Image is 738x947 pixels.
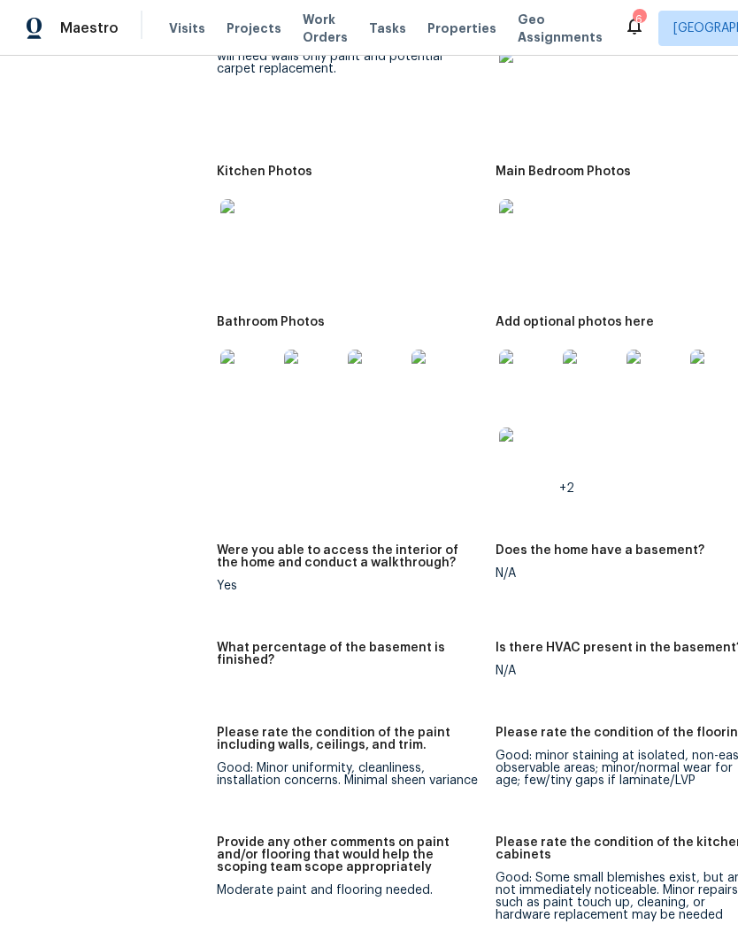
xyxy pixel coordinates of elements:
div: Okay home. Moderate paint and floor. We will need walls only paint and potential carpet replacement. [217,38,480,75]
div: Yes [217,580,480,592]
span: Properties [427,19,496,37]
h5: Add optional photos here [496,316,654,328]
h5: Main Bedroom Photos [496,166,631,178]
h5: Does the home have a basement? [496,544,704,557]
span: Work Orders [303,11,348,46]
h5: Provide any other comments on paint and/or flooring that would help the scoping team scope approp... [217,836,480,874]
span: Tasks [369,22,406,35]
div: 6 [633,11,645,28]
span: Projects [227,19,281,37]
h5: Were you able to access the interior of the home and conduct a walkthrough? [217,544,480,569]
span: Geo Assignments [518,11,603,46]
div: Good: Minor uniformity, cleanliness, installation concerns. Minimal sheen variance [217,762,480,787]
h5: Bathroom Photos [217,316,325,328]
span: Maestro [60,19,119,37]
span: +2 [559,482,574,495]
h5: Please rate the condition of the paint including walls, ceilings, and trim. [217,727,480,751]
span: Visits [169,19,205,37]
div: Moderate paint and flooring needed. [217,884,480,897]
h5: What percentage of the basement is finished? [217,642,480,666]
h5: Kitchen Photos [217,166,312,178]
